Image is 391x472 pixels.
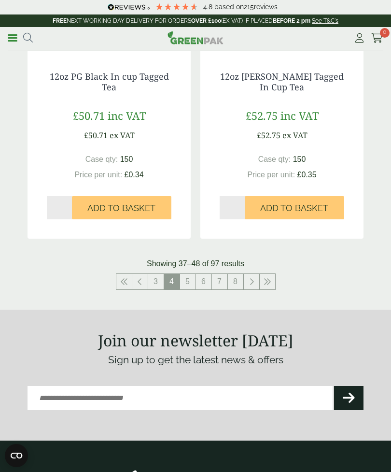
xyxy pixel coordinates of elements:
[110,130,135,141] span: ex VAT
[380,28,390,38] span: 0
[273,17,310,24] strong: BEFORE 2 pm
[280,108,319,123] span: inc VAT
[147,258,244,270] p: Showing 37–48 of 97 results
[257,130,280,141] span: £52.75
[108,4,150,11] img: REVIEWS.io
[50,71,169,93] a: 12oz PG Black In cup Tagged Tea
[214,3,244,11] span: Based on
[245,196,344,219] button: Add to Basket
[196,274,211,289] a: 6
[220,71,344,93] a: 12oz [PERSON_NAME] Tagged In Cup Tea
[371,31,383,45] a: 0
[353,33,365,43] i: My Account
[168,31,223,44] img: GreenPak Supplies
[125,171,144,179] span: £0.34
[293,155,306,163] span: 150
[87,203,155,214] span: Add to Basket
[74,171,122,179] span: Price per unit:
[282,130,307,141] span: ex VAT
[164,274,180,289] span: 4
[53,17,67,24] strong: FREE
[108,108,146,123] span: inc VAT
[312,17,338,24] a: See T&C's
[84,130,108,141] span: £50.71
[73,108,105,123] span: £50.71
[297,171,317,179] span: £0.35
[228,274,243,289] a: 8
[203,3,214,11] span: 4.8
[180,274,195,289] a: 5
[246,108,278,123] span: £52.75
[371,33,383,43] i: Cart
[148,274,164,289] a: 3
[260,203,328,214] span: Add to Basket
[120,155,133,163] span: 150
[254,3,278,11] span: reviews
[247,171,295,179] span: Price per unit:
[28,352,363,368] p: Sign up to get the latest news & offers
[191,17,221,24] strong: OVER £100
[244,3,254,11] span: 215
[155,2,198,11] div: 4.79 Stars
[212,274,227,289] a: 7
[5,444,28,467] button: Open CMP widget
[258,155,291,163] span: Case qty:
[72,196,171,219] button: Add to Basket
[85,155,118,163] span: Case qty:
[98,330,293,351] strong: Join our newsletter [DATE]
